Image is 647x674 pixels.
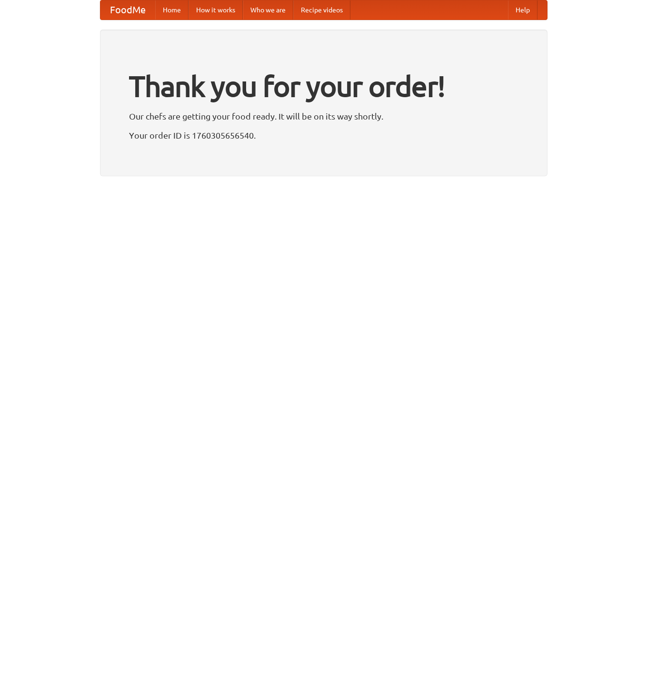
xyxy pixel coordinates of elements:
a: Help [508,0,538,20]
a: Recipe videos [293,0,350,20]
a: Home [155,0,189,20]
p: Our chefs are getting your food ready. It will be on its way shortly. [129,109,518,123]
a: Who we are [243,0,293,20]
p: Your order ID is 1760305656540. [129,128,518,142]
h1: Thank you for your order! [129,63,518,109]
a: FoodMe [100,0,155,20]
a: How it works [189,0,243,20]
